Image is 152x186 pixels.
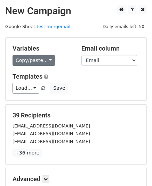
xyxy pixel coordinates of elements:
h5: 39 Recipients [13,112,139,119]
h5: Variables [13,45,71,52]
a: Load... [13,83,39,94]
h2: New Campaign [5,5,147,17]
h5: Email column [81,45,140,52]
small: Google Sheet: [5,24,70,29]
small: [EMAIL_ADDRESS][DOMAIN_NAME] [13,131,90,136]
button: Save [50,83,68,94]
div: Tiện ích trò chuyện [117,153,152,186]
small: [EMAIL_ADDRESS][DOMAIN_NAME] [13,139,90,144]
a: Templates [13,73,42,80]
small: [EMAIL_ADDRESS][DOMAIN_NAME] [13,123,90,129]
span: Daily emails left: 50 [100,23,147,30]
h5: Advanced [13,175,139,183]
a: Copy/paste... [13,55,55,66]
a: +36 more [13,149,42,157]
a: test mergemail [37,24,70,29]
iframe: Chat Widget [117,153,152,186]
a: Daily emails left: 50 [100,24,147,29]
